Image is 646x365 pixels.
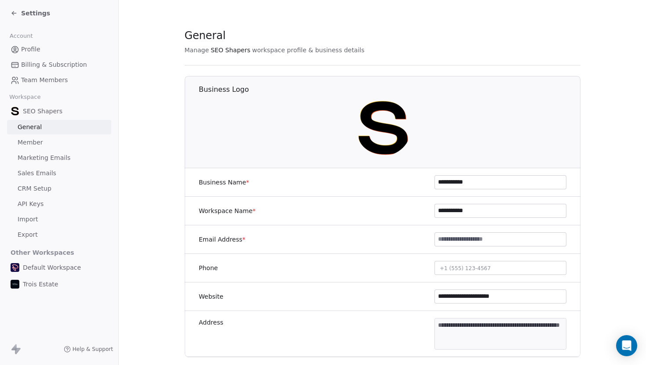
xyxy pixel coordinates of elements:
[354,100,411,156] img: SEO-Shapers-Favicon.png
[11,263,19,272] img: Untitled%20design.png
[23,280,58,289] span: Trois Estate
[6,90,44,104] span: Workspace
[11,280,19,289] img: New%20Project%20(7).png
[11,9,50,18] a: Settings
[11,107,19,116] img: SEO-Shapers-Favicon.png
[7,212,111,227] a: Import
[199,264,218,272] label: Phone
[434,261,566,275] button: +1 (555) 123-4567
[73,346,113,353] span: Help & Support
[6,29,36,43] span: Account
[199,292,223,301] label: Website
[199,206,255,215] label: Workspace Name
[23,107,62,116] span: SEO Shapers
[7,181,111,196] a: CRM Setup
[23,263,81,272] span: Default Workspace
[21,45,40,54] span: Profile
[7,246,78,260] span: Other Workspaces
[211,46,250,54] span: SEO Shapers
[440,265,491,271] span: +1 (555) 123-4567
[7,42,111,57] a: Profile
[199,235,245,244] label: Email Address
[7,120,111,134] a: General
[18,215,38,224] span: Import
[18,138,43,147] span: Member
[21,76,68,85] span: Team Members
[7,135,111,150] a: Member
[18,153,70,163] span: Marketing Emails
[64,346,113,353] a: Help & Support
[21,60,87,69] span: Billing & Subscription
[7,151,111,165] a: Marketing Emails
[185,29,226,42] span: General
[18,199,44,209] span: API Keys
[199,178,249,187] label: Business Name
[199,85,581,94] h1: Business Logo
[199,318,223,327] label: Address
[21,9,50,18] span: Settings
[7,58,111,72] a: Billing & Subscription
[18,230,38,239] span: Export
[616,335,637,356] div: Open Intercom Messenger
[252,46,365,54] span: workspace profile & business details
[18,123,42,132] span: General
[7,73,111,87] a: Team Members
[18,169,56,178] span: Sales Emails
[185,46,209,54] span: Manage
[7,197,111,211] a: API Keys
[7,228,111,242] a: Export
[7,166,111,181] a: Sales Emails
[18,184,51,193] span: CRM Setup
